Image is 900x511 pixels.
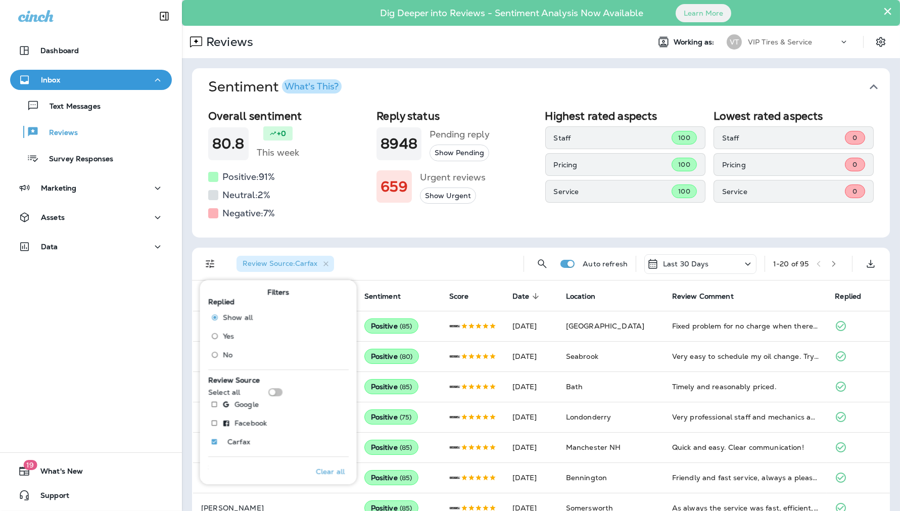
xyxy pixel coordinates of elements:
p: VIP Tires & Service [748,38,813,46]
td: [DATE] [504,432,558,462]
div: Very professional staff and mechanics answered all my questions and solving my issues with my veh... [672,412,819,422]
p: Service [722,188,845,196]
div: VT [727,34,742,50]
span: ( 85 ) [400,474,412,482]
td: [DATE] [504,402,558,432]
span: Sentiment [364,292,414,301]
button: SentimentWhat's This? [200,68,898,106]
div: Positive [364,318,419,334]
span: 0 [852,133,857,142]
span: No [223,351,232,359]
div: SentimentWhat's This? [192,106,890,238]
p: Auto refresh [583,260,628,268]
span: 0 [852,187,857,196]
p: Survey Responses [39,155,113,164]
span: Working as: [674,38,717,47]
span: Score [449,292,469,301]
td: [DATE] [504,462,558,493]
div: Friendly and fast service, always a pleasure going there. [672,473,819,483]
div: Positive [364,349,419,364]
div: Quick and easy. Clear communication! [672,442,819,452]
button: Reviews [10,121,172,143]
button: Settings [872,33,890,51]
div: What's This? [285,82,339,91]
div: Review Source:Carfax [236,256,334,272]
div: Filters [200,274,357,484]
div: Very easy to schedule my oil change. Try do go over other areas of the car. Jenn on the front des... [672,351,819,361]
button: Close [883,3,892,19]
p: Google [234,400,259,408]
span: Show all [223,313,253,321]
button: Text Messages [10,95,172,116]
p: +0 [277,128,286,138]
p: Clear all [315,468,344,476]
button: Inbox [10,70,172,90]
div: Fixed problem for no charge when there was an issue [672,321,819,331]
div: 1 - 20 of 95 [773,260,809,268]
button: Clear all [311,459,348,485]
h5: Positive: 91 % [222,169,275,185]
p: Pricing [722,161,845,169]
span: Replied [208,297,234,306]
span: Filters [267,288,289,297]
h1: 80.8 [212,135,245,152]
button: Data [10,237,172,257]
p: Service [554,188,672,196]
span: Location [566,292,608,301]
button: Filters [200,254,220,274]
h5: Urgent reviews [420,169,486,185]
button: Support [10,485,172,505]
span: 100 [678,187,690,196]
span: Date [512,292,543,301]
button: Survey Responses [10,148,172,169]
h1: 8948 [381,135,417,152]
span: 19 [23,460,37,470]
p: Reviews [202,34,253,50]
h5: Neutral: 2 % [222,187,270,203]
span: ( 85 ) [400,383,412,391]
p: Facebook [234,419,267,427]
span: Replied [835,292,874,301]
span: What's New [30,467,83,479]
p: Staff [554,134,672,142]
p: Data [41,243,58,251]
h5: Negative: 7 % [222,205,275,221]
h1: 659 [381,178,407,195]
span: Score [449,292,482,301]
p: Last 30 Days [663,260,709,268]
span: [GEOGRAPHIC_DATA] [566,321,644,331]
p: Marketing [41,184,76,192]
span: Review Comment [672,292,747,301]
p: Select all [208,388,240,396]
p: Text Messages [39,102,101,112]
span: ( 80 ) [400,352,413,361]
span: Bennington [566,473,607,482]
div: Positive [364,440,419,455]
td: [DATE] [504,341,558,371]
span: Review Comment [672,292,734,301]
span: ( 85 ) [400,322,412,331]
button: Assets [10,207,172,227]
div: Timely and reasonably priced. [672,382,819,392]
span: Support [30,491,69,503]
td: [DATE] [504,311,558,341]
button: Dashboard [10,40,172,61]
span: Location [566,292,595,301]
span: 100 [678,160,690,169]
span: Manchester NH [566,443,621,452]
button: What's This? [282,79,342,94]
button: Learn More [676,4,731,22]
button: 19What's New [10,461,172,481]
h5: Pending reply [430,126,490,143]
span: ( 85 ) [400,443,412,452]
span: 100 [678,133,690,142]
span: Replied [835,292,861,301]
h1: Sentiment [208,78,342,96]
span: Yes [223,332,234,340]
h2: Lowest rated aspects [714,110,874,122]
span: Sentiment [364,292,401,301]
button: Export as CSV [861,254,881,274]
td: [DATE] [504,371,558,402]
p: Inbox [41,76,60,84]
button: Collapse Sidebar [150,6,178,26]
